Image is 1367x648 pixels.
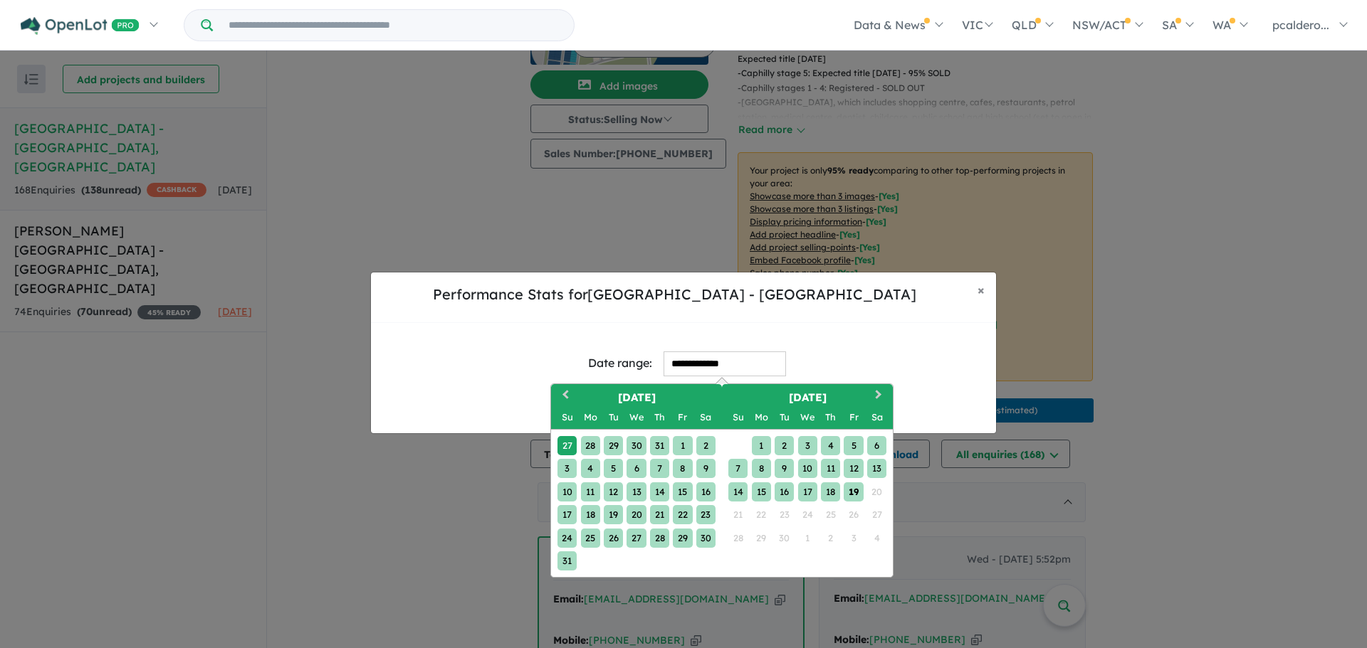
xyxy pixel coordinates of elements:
div: Tuesday [775,408,794,427]
div: Monday [752,408,771,427]
div: Choose Thursday, August 7th, 2025 [650,459,669,478]
div: Friday [673,408,692,427]
div: Thursday [821,408,840,427]
div: Saturday [696,408,716,427]
div: Choose Sunday, August 17th, 2025 [557,505,577,524]
div: Choose Saturday, September 13th, 2025 [867,459,886,478]
div: Choose Thursday, August 28th, 2025 [650,529,669,548]
div: Choose Friday, August 1st, 2025 [673,436,692,455]
div: Choose Wednesday, September 10th, 2025 [798,459,817,478]
div: Saturday [867,408,886,427]
div: Not available Saturday, October 4th, 2025 [867,529,886,548]
div: Not available Sunday, September 28th, 2025 [728,529,748,548]
div: Choose Friday, September 12th, 2025 [844,459,863,478]
div: Choose Date [550,383,894,578]
h2: [DATE] [551,390,722,406]
div: Choose Sunday, August 3rd, 2025 [557,459,577,478]
div: Not available Tuesday, September 23rd, 2025 [775,505,794,524]
div: Not available Monday, September 29th, 2025 [752,529,771,548]
div: Sunday [728,408,748,427]
div: Choose Saturday, August 2nd, 2025 [696,436,716,455]
div: Choose Sunday, August 24th, 2025 [557,529,577,548]
div: Choose Wednesday, September 17th, 2025 [798,482,817,501]
div: Choose Sunday, August 10th, 2025 [557,482,577,501]
div: Not available Saturday, September 27th, 2025 [867,505,886,524]
div: Choose Friday, August 29th, 2025 [673,529,692,548]
div: Choose Monday, August 4th, 2025 [581,459,600,478]
h2: [DATE] [722,390,893,406]
div: Not available Friday, October 3rd, 2025 [844,529,863,548]
div: Date range: [588,354,652,373]
div: Not available Friday, September 26th, 2025 [844,505,863,524]
div: Month September, 2025 [726,434,888,549]
span: × [978,282,985,298]
div: Choose Tuesday, August 5th, 2025 [604,459,623,478]
div: Not available Saturday, September 20th, 2025 [867,482,886,501]
div: Choose Wednesday, August 6th, 2025 [627,459,646,478]
div: Not available Thursday, October 2nd, 2025 [821,529,840,548]
div: Choose Tuesday, August 19th, 2025 [604,505,623,524]
div: Choose Friday, September 5th, 2025 [844,436,863,455]
div: Choose Tuesday, July 29th, 2025 [604,436,623,455]
input: Try estate name, suburb, builder or developer [216,10,571,41]
div: Choose Thursday, August 14th, 2025 [650,482,669,501]
div: Choose Monday, July 28th, 2025 [581,436,600,455]
div: Choose Wednesday, July 30th, 2025 [627,436,646,455]
div: Month August, 2025 [555,434,717,573]
div: Choose Tuesday, August 26th, 2025 [604,529,623,548]
div: Not available Tuesday, September 30th, 2025 [775,529,794,548]
div: Choose Sunday, September 14th, 2025 [728,482,748,501]
span: pcaldero... [1272,18,1329,32]
div: Choose Monday, September 15th, 2025 [752,482,771,501]
div: Sunday [557,408,577,427]
button: Previous Month [552,386,575,408]
div: Friday [844,408,863,427]
button: Next Month [869,386,891,408]
div: Choose Thursday, July 31st, 2025 [650,436,669,455]
div: Choose Friday, August 15th, 2025 [673,482,692,501]
div: Choose Friday, August 22nd, 2025 [673,505,692,524]
div: Choose Saturday, August 9th, 2025 [696,459,716,478]
div: Tuesday [604,408,623,427]
div: Monday [581,408,600,427]
div: Choose Wednesday, August 20th, 2025 [627,505,646,524]
div: Choose Monday, August 18th, 2025 [581,505,600,524]
div: Choose Saturday, September 6th, 2025 [867,436,886,455]
div: Choose Sunday, September 7th, 2025 [728,459,748,478]
h5: Performance Stats for [GEOGRAPHIC_DATA] - [GEOGRAPHIC_DATA] [382,284,966,305]
div: Choose Monday, August 11th, 2025 [581,482,600,501]
div: Choose Wednesday, September 3rd, 2025 [798,436,817,455]
div: Choose Sunday, July 27th, 2025 [557,436,577,455]
div: Not available Sunday, September 21st, 2025 [728,505,748,524]
div: Choose Monday, September 1st, 2025 [752,436,771,455]
div: Not available Wednesday, September 24th, 2025 [798,505,817,524]
div: Choose Tuesday, September 9th, 2025 [775,459,794,478]
div: Choose Friday, August 8th, 2025 [673,459,692,478]
div: Choose Sunday, August 31st, 2025 [557,551,577,570]
div: Wednesday [627,408,646,427]
div: Wednesday [798,408,817,427]
div: Choose Tuesday, September 16th, 2025 [775,482,794,501]
div: Choose Saturday, August 16th, 2025 [696,482,716,501]
div: Choose Tuesday, September 2nd, 2025 [775,436,794,455]
div: Choose Thursday, August 21st, 2025 [650,505,669,524]
div: Not available Wednesday, October 1st, 2025 [798,529,817,548]
div: Choose Tuesday, August 12th, 2025 [604,482,623,501]
div: Choose Monday, August 25th, 2025 [581,529,600,548]
div: Choose Thursday, September 11th, 2025 [821,459,840,478]
div: Choose Wednesday, August 13th, 2025 [627,482,646,501]
div: Choose Friday, September 19th, 2025 [844,482,863,501]
div: Choose Saturday, August 23rd, 2025 [696,505,716,524]
div: Not available Thursday, September 25th, 2025 [821,505,840,524]
div: Choose Thursday, September 4th, 2025 [821,436,840,455]
img: Openlot PRO Logo White [21,17,140,35]
div: Choose Saturday, August 30th, 2025 [696,529,716,548]
div: Choose Wednesday, August 27th, 2025 [627,529,646,548]
div: Choose Monday, September 8th, 2025 [752,459,771,478]
div: Thursday [650,408,669,427]
div: Choose Thursday, September 18th, 2025 [821,482,840,501]
div: Not available Monday, September 22nd, 2025 [752,505,771,524]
